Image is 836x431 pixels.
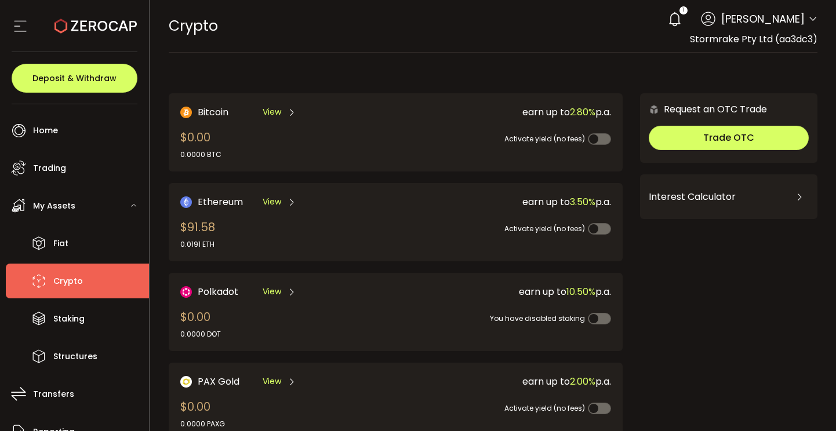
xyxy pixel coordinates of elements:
[649,126,809,150] button: Trade OTC
[397,374,611,389] div: earn up to p.a.
[180,419,225,429] div: 0.0000 PAXG
[33,386,74,403] span: Transfers
[12,64,137,93] button: Deposit & Withdraw
[198,195,243,209] span: Ethereum
[33,198,75,214] span: My Assets
[263,286,281,298] span: View
[649,104,659,115] img: 6nGpN7MZ9FLuBP83NiajKbTRY4UzlzQtBKtCrLLspmCkSvCZHBKvY3NxgQaT5JnOQREvtQ257bXeeSTueZfAPizblJ+Fe8JwA...
[703,131,754,144] span: Trade OTC
[180,149,221,160] div: 0.0000 BTC
[169,16,218,36] span: Crypto
[263,375,281,388] span: View
[53,311,85,327] span: Staking
[570,105,595,119] span: 2.80%
[504,224,585,233] span: Activate yield (no fees)
[198,284,238,299] span: Polkadot
[649,183,809,211] div: Interest Calculator
[180,107,192,118] img: Bitcoin
[180,218,215,250] div: $91.58
[180,308,221,339] div: $0.00
[566,285,595,298] span: 10.50%
[33,160,66,177] span: Trading
[397,284,611,299] div: earn up to p.a.
[504,403,585,413] span: Activate yield (no fees)
[180,196,192,208] img: Ethereum
[198,374,239,389] span: PAX Gold
[32,74,117,82] span: Deposit & Withdraw
[490,313,585,323] span: You have disabled staking
[682,6,684,14] span: 1
[33,122,58,139] span: Home
[180,329,221,339] div: 0.0000 DOT
[263,106,281,118] span: View
[180,398,225,429] div: $0.00
[778,375,836,431] iframe: Chat Widget
[640,102,767,116] div: Request an OTC Trade
[570,195,595,209] span: 3.50%
[198,105,228,119] span: Bitcoin
[180,239,215,250] div: 0.0191 ETH
[570,375,595,388] span: 2.00%
[53,348,97,365] span: Structures
[180,286,192,298] img: DOT
[180,129,221,160] div: $0.00
[180,376,192,388] img: PAX Gold
[53,235,68,252] span: Fiat
[721,11,805,27] span: [PERSON_NAME]
[53,273,83,290] span: Crypto
[397,195,611,209] div: earn up to p.a.
[504,134,585,144] span: Activate yield (no fees)
[397,105,611,119] div: earn up to p.a.
[690,32,817,46] span: Stormrake Pty Ltd (aa3dc3)
[263,196,281,208] span: View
